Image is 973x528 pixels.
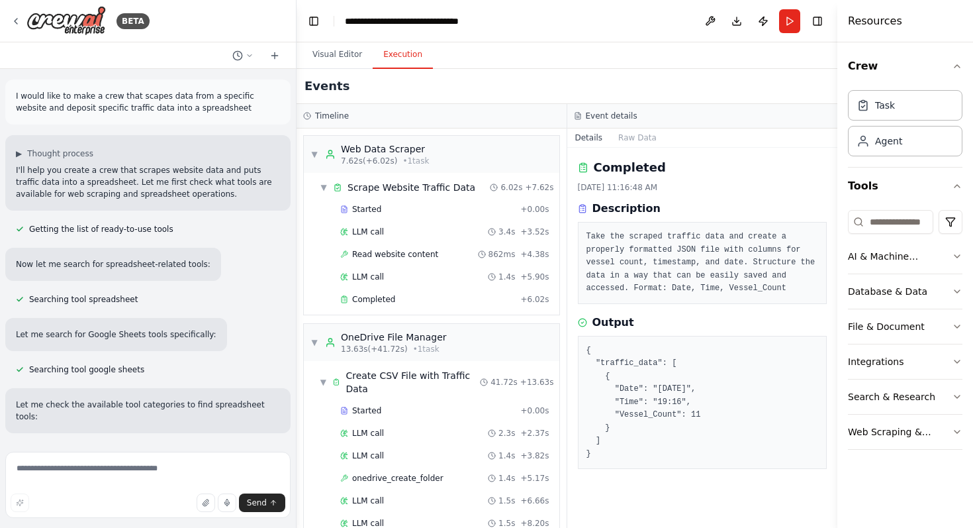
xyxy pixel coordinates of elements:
p: Now let me search for spreadsheet-related tools: [16,258,210,270]
p: Let me check the available tool categories to find spreadsheet tools: [16,399,280,423]
span: Completed [352,294,395,305]
span: LLM call [352,496,384,506]
span: + 6.66s [520,496,549,506]
span: Searching tool google sheets [29,364,144,375]
span: • 1 task [402,156,429,166]
div: OneDrive File Manager [341,331,447,344]
span: + 5.90s [520,272,549,282]
button: Hide left sidebar [304,12,323,30]
button: Upload files [197,494,215,512]
span: Send [247,498,267,508]
div: Database & Data [848,285,927,298]
button: Start a new chat [264,48,285,64]
button: Web Scraping & Browsing [848,415,962,449]
h2: Events [304,77,349,95]
span: ▼ [320,182,328,193]
div: Task [875,99,895,112]
span: Create CSV File with Traffic Data [346,369,480,396]
p: Let me search for Google Sheets tools specifically: [16,329,216,341]
button: Raw Data [610,129,665,147]
span: LLM call [352,428,384,439]
span: + 4.38s [520,249,549,260]
img: Logo [26,6,106,36]
pre: { "traffic_data": [ { "Date": "[DATE]", "Time": "19:16", "Vessel_Count": 11 } ] } [586,344,819,461]
span: 3.4s [498,227,515,237]
span: + 6.02s [520,294,549,305]
span: • 1 task [413,344,440,354]
nav: breadcrumb [345,15,459,28]
button: Tools [848,168,962,205]
button: ▶Thought process [16,148,93,159]
span: + 5.17s [520,473,549,484]
button: File & Document [848,309,962,344]
span: + 3.52s [520,227,549,237]
span: + 0.00s [520,204,549,215]
div: Integrations [848,355,903,368]
span: 862ms [488,249,516,260]
span: ▼ [310,337,318,348]
button: Details [567,129,611,147]
span: + 0.00s [520,405,549,416]
div: Crew [848,85,962,167]
div: Agent [875,134,902,148]
button: Integrations [848,344,962,379]
span: Scrape Website Traffic Data [347,181,475,194]
h4: Resources [848,13,902,29]
span: 1.4s [498,272,515,282]
span: 1.4s [498,473,515,484]
h3: Event details [586,111,637,121]
div: BETA [116,13,150,29]
h3: Description [592,201,661,217]
span: Getting the list of ready-to-use tools [29,224,173,235]
div: Web Scraping & Browsing [848,425,952,439]
button: Improve this prompt [11,494,29,512]
div: File & Document [848,320,925,333]
button: Database & Data [848,274,962,309]
button: Hide right sidebar [808,12,827,30]
span: Thought process [27,148,93,159]
span: onedrive_create_folder [352,473,443,484]
h3: Timeline [315,111,349,121]
button: AI & Machine Learning [848,239,962,274]
button: Visual Editor [302,41,373,69]
button: Switch to previous chat [227,48,259,64]
span: ▼ [310,149,318,160]
div: [DATE] 11:16:48 AM [578,182,827,193]
span: + 3.82s [520,450,549,461]
span: + 2.37s [520,428,549,439]
span: + 13.63s [520,377,554,388]
span: + 7.62s [525,182,553,193]
span: LLM call [352,450,384,461]
span: 1.4s [498,450,515,461]
button: Search & Research [848,380,962,414]
span: 13.63s (+41.72s) [341,344,408,354]
div: AI & Machine Learning [848,250,952,263]
span: LLM call [352,272,384,282]
span: Started [352,204,381,215]
div: Search & Research [848,390,935,403]
pre: Take the scraped traffic data and create a properly formatted JSON file with columns for vessel c... [586,231,819,295]
span: ▶ [16,148,22,159]
span: 1.5s [498,496,515,506]
h3: Output [592,315,634,331]
span: 2.3s [498,428,515,439]
p: I would like to make a crew that scapes data from a specific website and deposit specific traffic... [16,90,280,114]
button: Crew [848,48,962,85]
span: Searching tool spreadsheet [29,294,138,305]
span: Read website content [352,249,438,260]
span: LLM call [352,227,384,237]
span: Started [352,405,381,416]
button: Click to speak your automation idea [218,494,236,512]
span: ▼ [320,377,327,388]
span: 6.02s [500,182,522,193]
button: Send [239,494,285,512]
h2: Completed [594,158,666,177]
p: I'll help you create a crew that scrapes website data and puts traffic data into a spreadsheet. L... [16,164,280,200]
span: 41.72s [490,377,518,388]
span: 7.62s (+6.02s) [341,156,397,166]
div: Tools [848,205,962,460]
div: Web Data Scraper [341,142,429,156]
button: Execution [373,41,433,69]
